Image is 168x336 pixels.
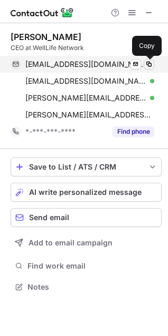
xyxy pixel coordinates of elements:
[11,280,162,294] button: Notes
[11,32,81,42] div: [PERSON_NAME]
[29,188,142,196] span: AI write personalized message
[29,163,143,171] div: Save to List / ATS / CRM
[25,110,154,120] span: [PERSON_NAME][EMAIL_ADDRESS][DOMAIN_NAME]
[11,6,74,19] img: ContactOut v5.3.10
[25,93,146,103] span: [PERSON_NAME][EMAIL_ADDRESS][PERSON_NAME][DOMAIN_NAME]
[29,239,113,247] span: Add to email campaign
[29,213,69,222] span: Send email
[11,183,162,202] button: AI write personalized message
[27,282,157,292] span: Notes
[25,60,146,69] span: [EMAIL_ADDRESS][DOMAIN_NAME]
[11,208,162,227] button: Send email
[11,157,162,176] button: save-profile-one-click
[27,261,157,271] span: Find work email
[11,43,162,53] div: CEO at WellLife Network
[11,233,162,252] button: Add to email campaign
[11,259,162,273] button: Find work email
[113,126,154,137] button: Reveal Button
[25,76,146,86] span: [EMAIL_ADDRESS][DOMAIN_NAME]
